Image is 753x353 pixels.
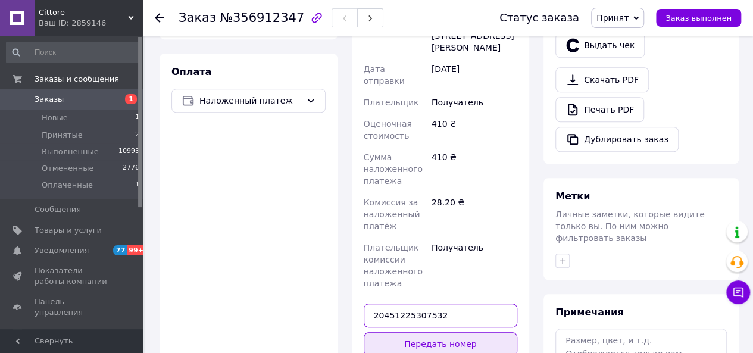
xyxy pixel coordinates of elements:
span: Товары и услуги [35,225,102,236]
span: Принят [596,13,629,23]
span: Сообщения [35,204,81,215]
span: Принятые [42,130,83,140]
span: Сумма наложенного платежа [364,152,423,186]
span: Панель управления [35,296,110,318]
span: Заказ выполнен [665,14,732,23]
div: 28.20 ₴ [429,192,520,237]
span: Наложенный платеж [199,94,301,107]
span: Дата отправки [364,64,405,86]
button: Чат с покупателем [726,280,750,304]
span: Уведомления [35,245,89,256]
a: Скачать PDF [555,67,649,92]
span: 99+ [127,245,146,255]
div: Ваш ID: 2859146 [39,18,143,29]
span: Выполненные [42,146,99,157]
button: Заказ выполнен [656,9,741,27]
span: Заказ [179,11,216,25]
div: [DATE] [429,58,520,92]
div: Статус заказа [499,12,579,24]
div: 410 ₴ [429,113,520,146]
span: Плательщик [364,98,419,107]
div: Вернуться назад [155,12,164,24]
span: 2 [135,130,139,140]
span: Отмененные [42,163,93,174]
button: Дублировать заказ [555,127,679,152]
span: Оплата [171,66,211,77]
span: Метки [555,190,590,202]
span: Заказы и сообщения [35,74,119,85]
span: Личные заметки, которые видите только вы. По ним можно фильтровать заказы [555,210,705,243]
span: Заказы [35,94,64,105]
span: Cittore [39,7,128,18]
div: Получатель [429,237,520,294]
span: Примечания [555,307,623,318]
span: Комиссия за наложенный платёж [364,198,420,231]
span: №356912347 [220,11,304,25]
span: 1 [135,180,139,190]
div: 410 ₴ [429,146,520,192]
span: Плательщик комиссии наложенного платежа [364,243,423,288]
span: Оплаченные [42,180,93,190]
span: 77 [113,245,127,255]
div: Получатель [429,92,520,113]
span: 2776 [123,163,139,174]
span: Новые [42,113,68,123]
span: 1 [125,94,137,104]
span: Оценочная стоимость [364,119,412,140]
button: Выдать чек [555,33,645,58]
span: 1 [135,113,139,123]
span: Показатели работы компании [35,265,110,287]
span: Отзывы [35,328,66,339]
input: Номер экспресс-накладной [364,304,518,327]
a: Печать PDF [555,97,644,122]
span: 10993 [118,146,139,157]
input: Поиск [6,42,140,63]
